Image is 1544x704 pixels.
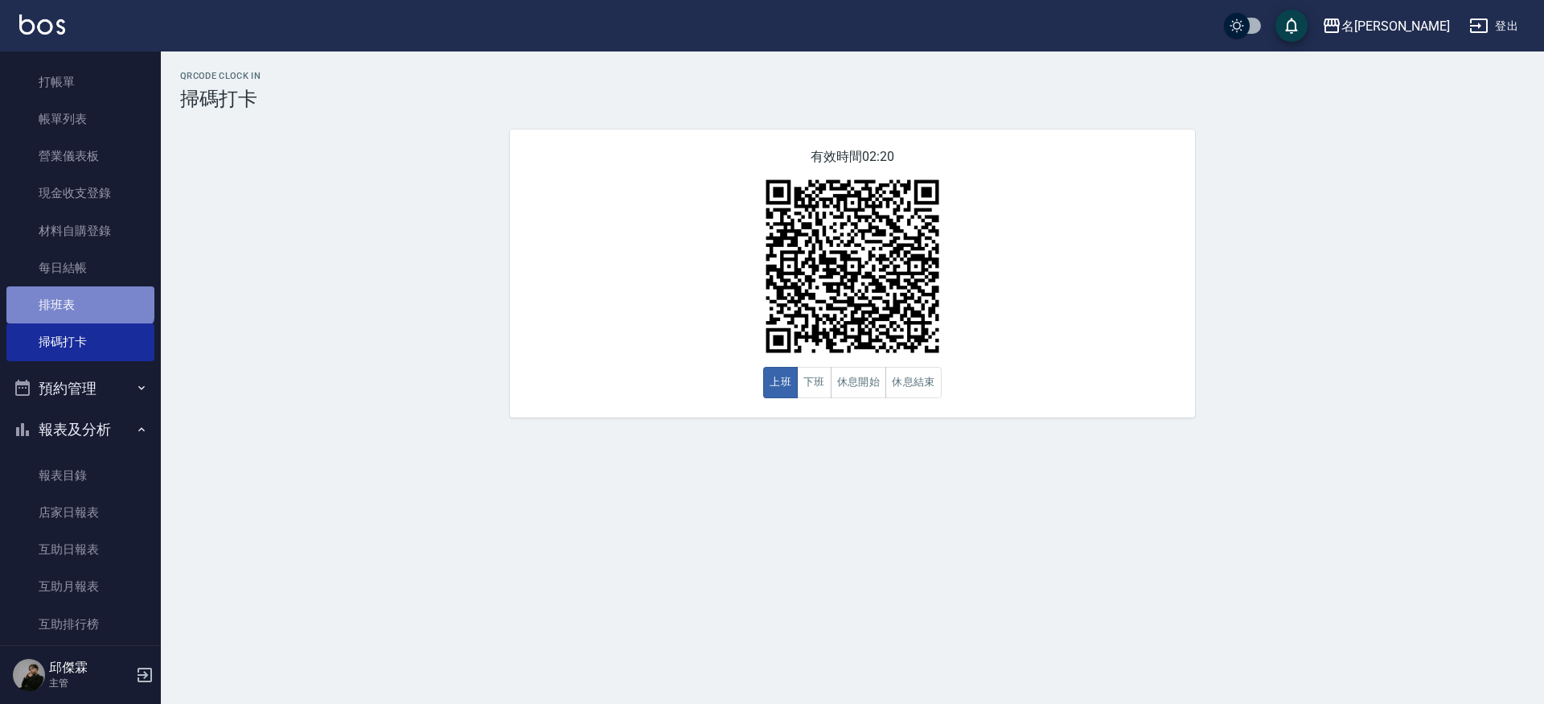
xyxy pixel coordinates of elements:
[6,175,154,212] a: 現金收支登錄
[831,367,887,398] button: 休息開始
[6,212,154,249] a: 材料自購登錄
[6,64,154,101] a: 打帳單
[6,409,154,451] button: 報表及分析
[6,138,154,175] a: 營業儀表板
[13,659,45,691] img: Person
[510,130,1195,418] div: 有效時間 02:20
[6,606,154,643] a: 互助排行榜
[1275,10,1308,42] button: save
[797,367,832,398] button: 下班
[6,323,154,360] a: 掃碼打卡
[6,531,154,568] a: 互助日報表
[6,249,154,286] a: 每日結帳
[49,676,131,690] p: 主管
[1341,16,1450,36] div: 名[PERSON_NAME]
[763,367,798,398] button: 上班
[6,457,154,494] a: 報表目錄
[6,568,154,605] a: 互助月報表
[6,101,154,138] a: 帳單列表
[6,286,154,323] a: 排班表
[180,88,1525,110] h3: 掃碼打卡
[6,368,154,410] button: 預約管理
[19,14,65,35] img: Logo
[1463,11,1525,41] button: 登出
[180,71,1525,81] h2: QRcode Clock In
[6,643,154,680] a: 互助點數明細
[1316,10,1456,43] button: 名[PERSON_NAME]
[49,660,131,676] h5: 邱傑霖
[6,494,154,531] a: 店家日報表
[885,367,942,398] button: 休息結束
